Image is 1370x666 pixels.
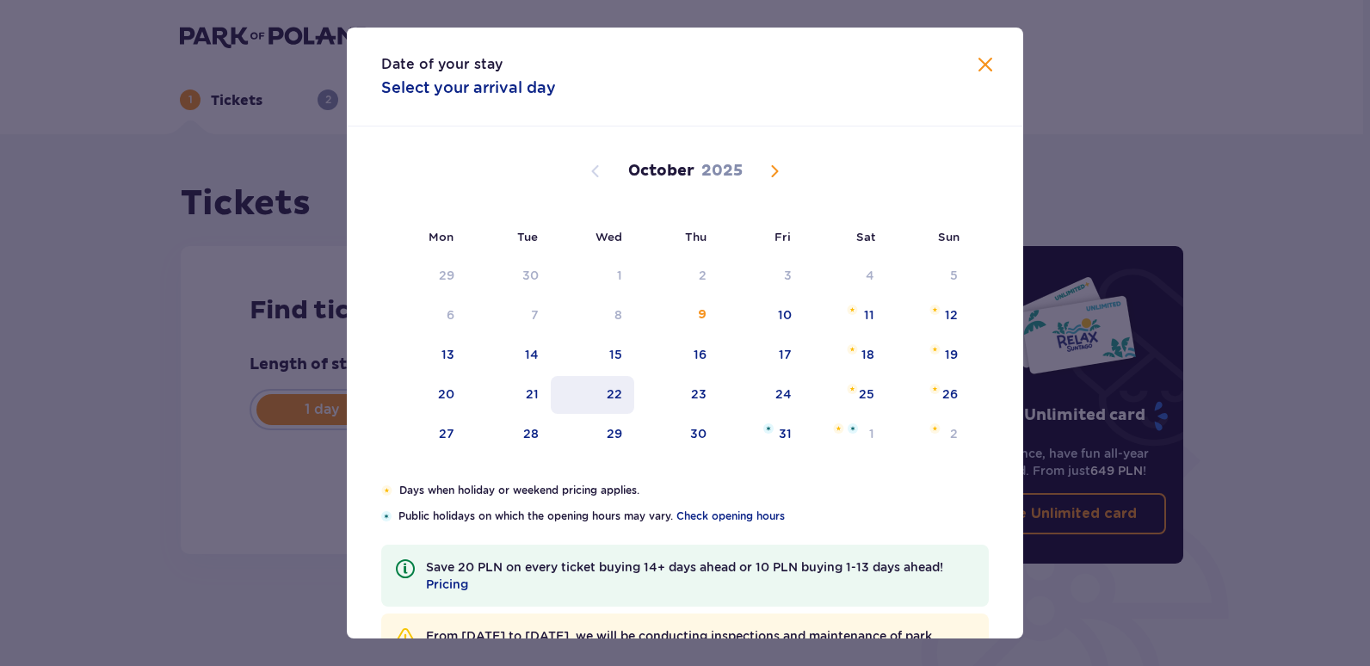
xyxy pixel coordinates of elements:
[381,485,392,496] img: Orange star
[399,483,989,498] p: Days when holiday or weekend pricing applies.
[719,297,804,335] td: Friday, October 10, 2025
[441,346,454,363] div: 13
[886,257,970,295] td: Date not available. Sunday, October 5, 2025
[381,55,503,74] p: Date of your stay
[701,161,743,182] p: 2025
[585,161,606,182] button: Previous month
[833,423,844,434] img: Orange star
[551,336,634,374] td: Wednesday, October 15, 2025
[466,297,552,335] td: Date not available. Tuesday, October 7, 2025
[804,257,887,295] td: Date not available. Saturday, October 4, 2025
[866,267,874,284] div: 4
[763,423,774,434] img: Blue star
[607,385,622,403] div: 22
[381,416,466,453] td: Monday, October 27, 2025
[634,336,719,374] td: Thursday, October 16, 2025
[690,425,707,442] div: 30
[886,416,970,453] td: Sunday, November 2, 2025
[429,230,454,244] small: Mon
[719,376,804,414] td: Friday, October 24, 2025
[699,267,707,284] div: 2
[774,230,791,244] small: Fri
[634,297,719,335] td: Thursday, October 9, 2025
[526,385,539,403] div: 21
[929,423,941,434] img: Orange star
[426,576,468,593] a: Pricing
[634,257,719,295] td: Date not available. Thursday, October 2, 2025
[804,416,887,453] td: Saturday, November 1, 2025
[945,346,958,363] div: 19
[945,306,958,324] div: 12
[466,416,552,453] td: Tuesday, October 28, 2025
[869,425,874,442] div: 1
[950,425,958,442] div: 2
[523,425,539,442] div: 28
[438,385,454,403] div: 20
[607,425,622,442] div: 29
[942,385,958,403] div: 26
[779,346,792,363] div: 17
[628,161,694,182] p: October
[551,376,634,414] td: Wednesday, October 22, 2025
[466,376,552,414] td: Tuesday, October 21, 2025
[719,257,804,295] td: Date not available. Friday, October 3, 2025
[886,297,970,335] td: Sunday, October 12, 2025
[596,230,622,244] small: Wed
[929,344,941,355] img: Orange star
[691,385,707,403] div: 23
[779,425,792,442] div: 31
[929,305,941,315] img: Orange star
[439,425,454,442] div: 27
[381,257,466,295] td: Date not available. Monday, September 29, 2025
[426,558,975,593] p: Save 20 PLN on every ticket buying 14+ days ahead or 10 PLN buying 1-13 days ahead!
[609,346,622,363] div: 15
[764,161,785,182] button: Next month
[861,346,874,363] div: 18
[439,267,454,284] div: 29
[938,230,960,244] small: Sun
[694,346,707,363] div: 16
[848,423,858,434] img: Blue star
[886,336,970,374] td: Sunday, October 19, 2025
[617,267,622,284] div: 1
[447,306,454,324] div: 6
[614,306,622,324] div: 8
[685,230,707,244] small: Thu
[847,305,858,315] img: Orange star
[856,230,875,244] small: Sat
[634,376,719,414] td: Thursday, October 23, 2025
[886,376,970,414] td: Sunday, October 26, 2025
[466,257,552,295] td: Date not available. Tuesday, September 30, 2025
[676,509,785,524] a: Check opening hours
[381,297,466,335] td: Date not available. Monday, October 6, 2025
[804,336,887,374] td: Saturday, October 18, 2025
[778,306,792,324] div: 10
[847,384,858,394] img: Orange star
[551,297,634,335] td: Date not available. Wednesday, October 8, 2025
[551,257,634,295] td: Date not available. Wednesday, October 1, 2025
[551,416,634,453] td: Wednesday, October 29, 2025
[466,336,552,374] td: Tuesday, October 14, 2025
[775,385,792,403] div: 24
[950,267,958,284] div: 5
[719,336,804,374] td: Friday, October 17, 2025
[381,77,556,98] p: Select your arrival day
[426,627,975,662] p: From [DATE] to [DATE], we will be conducting inspections and maintenance of park attractions. Bef...
[975,55,996,77] button: Close
[804,376,887,414] td: Saturday, October 25, 2025
[398,509,989,524] p: Public holidays on which the opening hours may vary.
[525,346,539,363] div: 14
[381,511,392,521] img: Blue star
[929,384,941,394] img: Orange star
[522,267,539,284] div: 30
[719,416,804,453] td: Friday, October 31, 2025
[517,230,538,244] small: Tue
[804,297,887,335] td: Saturday, October 11, 2025
[531,306,539,324] div: 7
[698,306,707,324] div: 9
[634,416,719,453] td: Thursday, October 30, 2025
[381,376,466,414] td: Monday, October 20, 2025
[847,344,858,355] img: Orange star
